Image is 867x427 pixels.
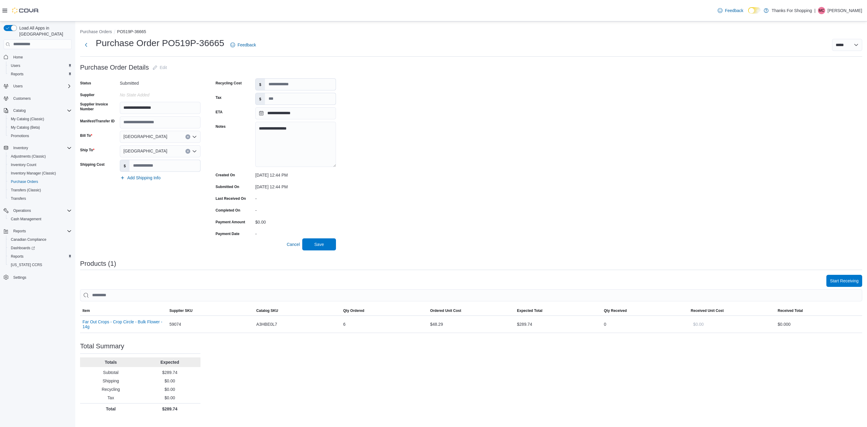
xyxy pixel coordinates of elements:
[514,306,601,316] button: Expected Total
[688,306,775,316] button: Received Unit Cost
[6,115,74,123] button: My Catalog (Classic)
[11,262,42,267] span: [US_STATE] CCRS
[430,308,461,313] span: Ordered Unit Cost
[826,275,862,287] button: Start Receiving
[11,95,33,102] a: Customers
[748,7,761,14] input: Dark Mode
[6,235,74,244] button: Canadian Compliance
[4,50,72,297] nav: Complex example
[96,37,224,49] h1: Purchase Order PO519P-36665
[141,406,198,412] p: $289.74
[169,308,193,313] span: Supplier SKU
[11,63,20,68] span: Users
[80,64,149,71] h3: Purchase Order Details
[82,308,90,313] span: Item
[8,153,48,160] a: Adjustments (Classic)
[255,194,336,201] div: -
[819,7,825,14] span: MC
[725,8,743,14] span: Feedback
[428,318,515,330] div: $48.29
[814,7,816,14] p: |
[8,261,45,268] a: [US_STATE] CCRS
[6,252,74,261] button: Reports
[8,161,39,168] a: Inventory Count
[120,90,200,97] div: No State added
[8,124,72,131] span: My Catalog (Beta)
[216,220,245,224] label: Payment Amount
[150,61,169,74] button: Edit
[11,237,46,242] span: Canadian Compliance
[11,217,41,221] span: Cash Management
[141,359,198,365] p: Expected
[80,102,117,111] label: Supplier Invoice Number
[601,306,688,316] button: Qty Received
[13,146,28,150] span: Inventory
[123,133,167,140] span: [GEOGRAPHIC_DATA]
[11,179,38,184] span: Purchase Orders
[192,134,197,139] button: Open list of options
[8,244,37,252] a: Dashboards
[167,306,254,316] button: Supplier SKU
[216,110,222,115] label: ETA
[6,169,74,177] button: Inventory Manager (Classic)
[314,241,324,247] span: Save
[6,123,74,132] button: My Catalog (Beta)
[8,115,72,123] span: My Catalog (Classic)
[1,206,74,215] button: Operations
[80,133,92,138] label: Bill To
[255,229,336,236] div: -
[80,29,862,36] nav: An example of EuiBreadcrumbs
[216,208,240,213] label: Completed On
[11,162,36,167] span: Inventory Count
[778,321,860,328] div: $0.00 0
[11,246,35,250] span: Dashboards
[8,170,72,177] span: Inventory Manager (Classic)
[6,261,74,269] button: [US_STATE] CCRS
[80,93,95,97] label: Supplier
[82,406,139,412] p: Total
[6,70,74,78] button: Reports
[715,5,746,17] a: Feedback
[517,308,542,313] span: Expected Total
[11,144,30,152] button: Inventory
[141,395,198,401] p: $0.00
[11,95,72,102] span: Customers
[341,318,428,330] div: 6
[256,321,277,328] span: A3HBE0L7
[8,178,41,185] a: Purchase Orders
[8,124,42,131] a: My Catalog (Beta)
[8,132,32,140] a: Promotions
[6,177,74,186] button: Purchase Orders
[8,71,26,78] a: Reports
[343,308,364,313] span: Qty Ordered
[13,208,31,213] span: Operations
[6,61,74,70] button: Users
[11,83,25,90] button: Users
[8,253,26,260] a: Reports
[185,134,190,139] button: Clear input
[11,53,72,61] span: Home
[6,161,74,169] button: Inventory Count
[80,148,95,152] label: Ship To
[255,107,336,119] input: Press the down key to open a popover containing a calendar.
[256,93,265,105] label: $
[185,149,190,154] button: Clear input
[6,244,74,252] a: Dashboards
[80,306,167,316] button: Item
[82,378,139,384] p: Shipping
[11,144,72,152] span: Inventory
[1,53,74,61] button: Home
[11,54,25,61] a: Home
[8,161,72,168] span: Inventory Count
[13,108,26,113] span: Catalog
[80,260,116,267] h3: Products (1)
[80,29,112,34] button: Purchase Orders
[6,215,74,223] button: Cash Management
[8,178,72,185] span: Purchase Orders
[256,79,265,90] label: $
[169,321,181,328] span: 59074
[11,228,72,235] span: Reports
[80,162,104,167] label: Shipping Cost
[127,175,161,181] span: Add Shipping Info
[8,195,72,202] span: Transfers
